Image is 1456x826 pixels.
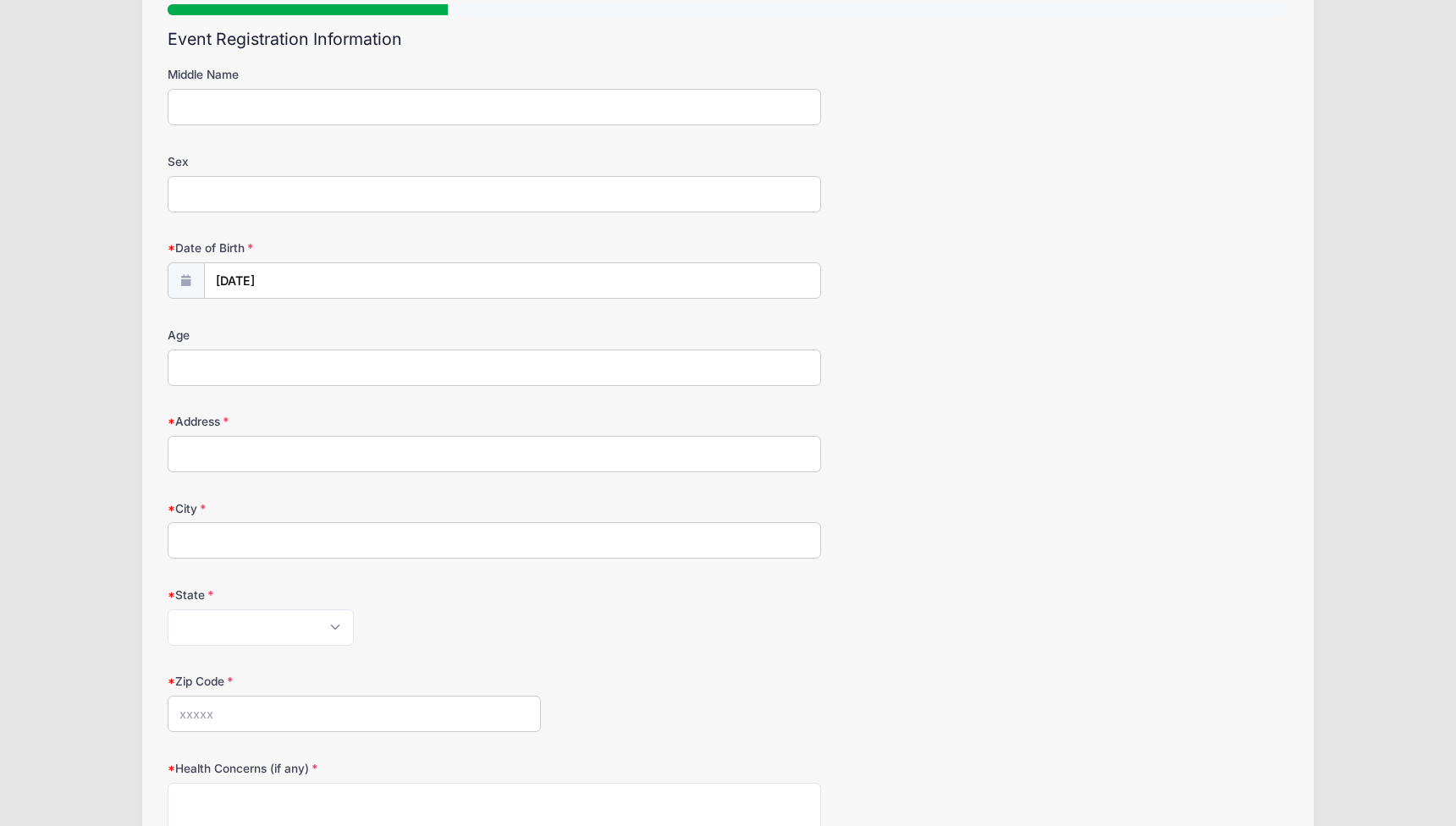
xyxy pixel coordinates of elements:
[168,30,1289,49] h2: Event Registration Information
[168,760,542,777] label: Health Concerns (if any)
[168,240,542,256] label: Date of Birth
[168,66,542,83] label: Middle Name
[168,586,542,603] label: State
[168,500,542,517] label: City
[168,153,542,170] label: Sex
[168,696,542,732] input: xxxxx
[168,327,542,344] label: Age
[168,413,542,430] label: Address
[204,262,822,299] input: mm/dd/yyyy
[168,673,542,690] label: Zip Code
